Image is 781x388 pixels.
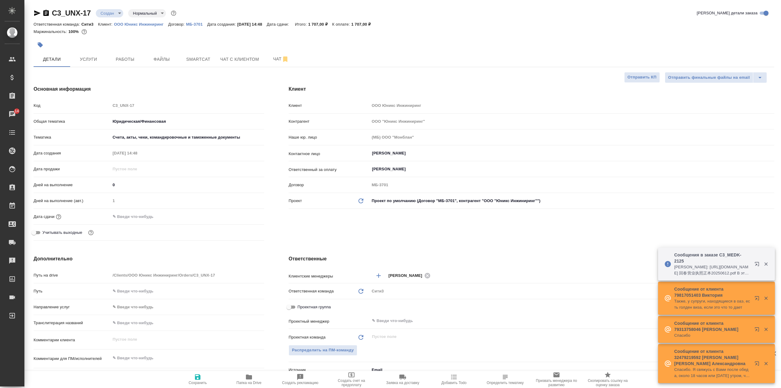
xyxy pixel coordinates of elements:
input: Пустое поле [110,101,264,110]
span: Файлы [147,56,176,63]
p: Спасибо. Я свяжусь с Вами после обеда, около 18 часов или [DATE] утром, чтобы уточнить детали. Сейча [674,367,750,379]
h4: Ответственные [289,255,774,263]
p: Источник [289,367,369,373]
span: Проектная группа [297,304,331,310]
button: Скопировать ссылку [42,9,50,17]
button: Скопировать ссылку для ЯМессенджера [34,9,41,17]
p: Путь [34,288,110,294]
button: Open [771,153,772,154]
input: ✎ Введи что-нибудь [371,317,752,325]
p: Ответственный за оплату [289,167,369,173]
a: МБ-3701 [186,21,207,27]
input: Пустое поле [369,101,774,110]
p: Клиент [289,103,369,109]
p: 100% [68,29,80,34]
span: Чат [266,55,296,63]
h4: Клиент [289,85,774,93]
span: Чат с клиентом [220,56,259,63]
p: Дата сдачи [34,214,55,220]
p: 1 707,00 ₽ [351,22,376,27]
p: Клиентские менеджеры [289,273,369,279]
p: Наше юр. лицо [289,134,369,140]
p: Дней на выполнение (авт.) [34,198,110,204]
button: Создан [99,11,116,16]
p: Сообщения в заказе C3_MEDK-2125 [674,252,750,264]
input: ✎ Введи что-нибудь [110,180,264,189]
button: Добавить тэг [34,38,47,52]
p: Контрагент [289,118,369,125]
button: Определить тематику [480,371,531,388]
button: Добавить менеджера [371,268,386,283]
button: Распределить на ПМ-команду [289,345,357,356]
a: C3_UNX-17 [52,9,91,17]
button: Заявка на доставку [377,371,428,388]
p: Дата создания: [207,22,237,27]
button: Закрыть [760,327,772,332]
p: К оплате: [332,22,351,27]
span: Сохранить [189,381,207,385]
p: Направление услуг [34,304,110,310]
button: Если добавить услуги и заполнить их объемом, то дата рассчитается автоматически [55,213,63,221]
div: ✎ Введи что-нибудь [113,304,257,310]
p: Комментарии клиента [34,337,110,343]
p: Итого: [295,22,308,27]
input: Пустое поле [110,271,264,280]
input: Пустое поле [110,149,164,158]
span: Отправить КП [628,74,657,81]
button: Добавить Todo [428,371,480,388]
span: Создать счет на предоплату [329,379,373,387]
span: Создать рекламацию [282,381,319,385]
button: Выбери, если сб и вс нужно считать рабочими днями для выполнения заказа. [87,229,95,237]
p: Тематика [34,134,110,140]
input: Пустое поле [369,133,774,142]
p: Комментарии для ПМ/исполнителей [34,356,110,362]
p: Сообщение от клиента 79313758046 [PERSON_NAME] [674,320,750,332]
p: Клиент: [98,22,114,27]
p: [DATE] 14:48 [237,22,267,27]
p: Код [34,103,110,109]
button: Сохранить [172,371,223,388]
input: ✎ Введи что-нибудь [110,318,264,327]
p: Договор [289,182,369,188]
button: Закрыть [760,261,772,267]
button: Открыть в новой вкладке [751,357,765,372]
button: Скопировать ссылку на оценку заказа [582,371,633,388]
span: Услуги [74,56,103,63]
input: Пустое поле [110,196,264,205]
span: Распределить на ПМ-команду [292,347,354,354]
h4: Дополнительно [34,255,264,263]
a: 14 [2,107,23,122]
p: Дней на выполнение [34,182,110,188]
span: [PERSON_NAME] [388,273,426,279]
span: Smartcat [184,56,213,63]
span: Папка на Drive [236,381,261,385]
p: 1 707,00 ₽ [308,22,332,27]
svg: Отписаться [282,56,289,63]
span: Детали [37,56,67,63]
button: Открыть в новой вкладке [751,258,765,273]
div: Создан [128,9,166,17]
div: Юридическая/Финансовая [110,116,264,127]
button: Создать счет на предоплату [326,371,377,388]
p: Маржинальность: [34,29,68,34]
p: Проектная команда [289,334,326,340]
button: Призвать менеджера по развитию [531,371,582,388]
div: [PERSON_NAME] [388,272,432,279]
button: Закрыть [760,296,772,301]
input: ✎ Введи что-нибудь [110,287,264,296]
input: ✎ Введи что-нибудь [110,212,164,221]
p: Сити3 [81,22,98,27]
div: Проект по умолчанию (Договор "МБ-3701", контрагент "ООО "Юникс Инжиниринг"") [369,196,774,206]
p: Дата создания [34,150,110,156]
input: Пустое поле [369,117,774,126]
p: Проект [289,198,302,204]
button: Доп статусы указывают на важность/срочность заказа [170,9,178,17]
p: Транслитерация названий [34,320,110,326]
p: ООО Юникс Инжиниринг [114,22,168,27]
button: Open [771,169,772,170]
p: Ответственная команда: [34,22,81,27]
button: Нормальный [131,11,159,16]
span: Заявка на доставку [386,381,419,385]
p: Спасибо [674,332,750,339]
p: Дата продажи [34,166,110,172]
